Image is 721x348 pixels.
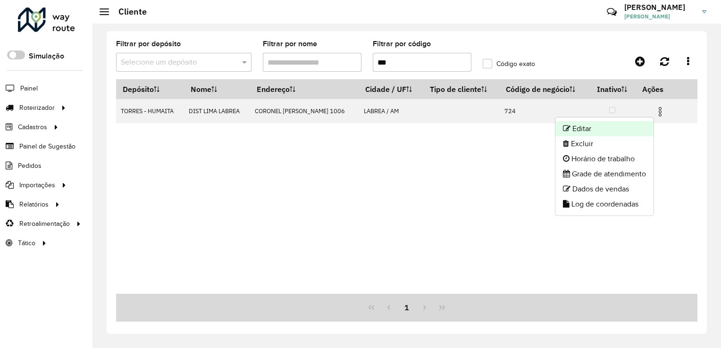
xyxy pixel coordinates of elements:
label: Código exato [483,59,535,69]
span: [PERSON_NAME] [624,12,695,21]
td: DIST LIMA LABREA [184,99,250,123]
th: Tipo de cliente [423,79,499,99]
th: Inativo [589,79,636,99]
li: Editar [555,121,654,136]
span: Painel [20,83,38,93]
th: Depósito [116,79,184,99]
span: Roteirizador [19,103,55,113]
button: 1 [398,298,416,316]
label: Simulação [29,50,64,62]
li: Log de coordenadas [555,197,654,212]
td: 724 [500,99,589,123]
label: Filtrar por nome [263,38,317,50]
th: Cidade / UF [359,79,423,99]
li: Dados de vendas [555,182,654,197]
label: Filtrar por depósito [116,38,181,50]
span: Relatórios [19,199,49,209]
li: Grade de atendimento [555,166,654,182]
span: Tático [18,238,35,248]
th: Nome [184,79,250,99]
li: Horário de trabalho [555,151,654,166]
li: Excluir [555,136,654,151]
td: CORONEL [PERSON_NAME] 1006 [250,99,359,123]
h3: [PERSON_NAME] [624,3,695,12]
td: LABREA / AM [359,99,423,123]
span: Importações [19,180,55,190]
th: Ações [636,79,692,99]
a: Contato Rápido [602,2,622,22]
span: Pedidos [18,161,42,171]
th: Endereço [250,79,359,99]
span: Retroalimentação [19,219,70,229]
th: Código de negócio [500,79,589,99]
span: Cadastros [18,122,47,132]
h2: Cliente [109,7,147,17]
td: TORRES - HUMAITA [116,99,184,123]
label: Filtrar por código [373,38,431,50]
span: Painel de Sugestão [19,141,75,151]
